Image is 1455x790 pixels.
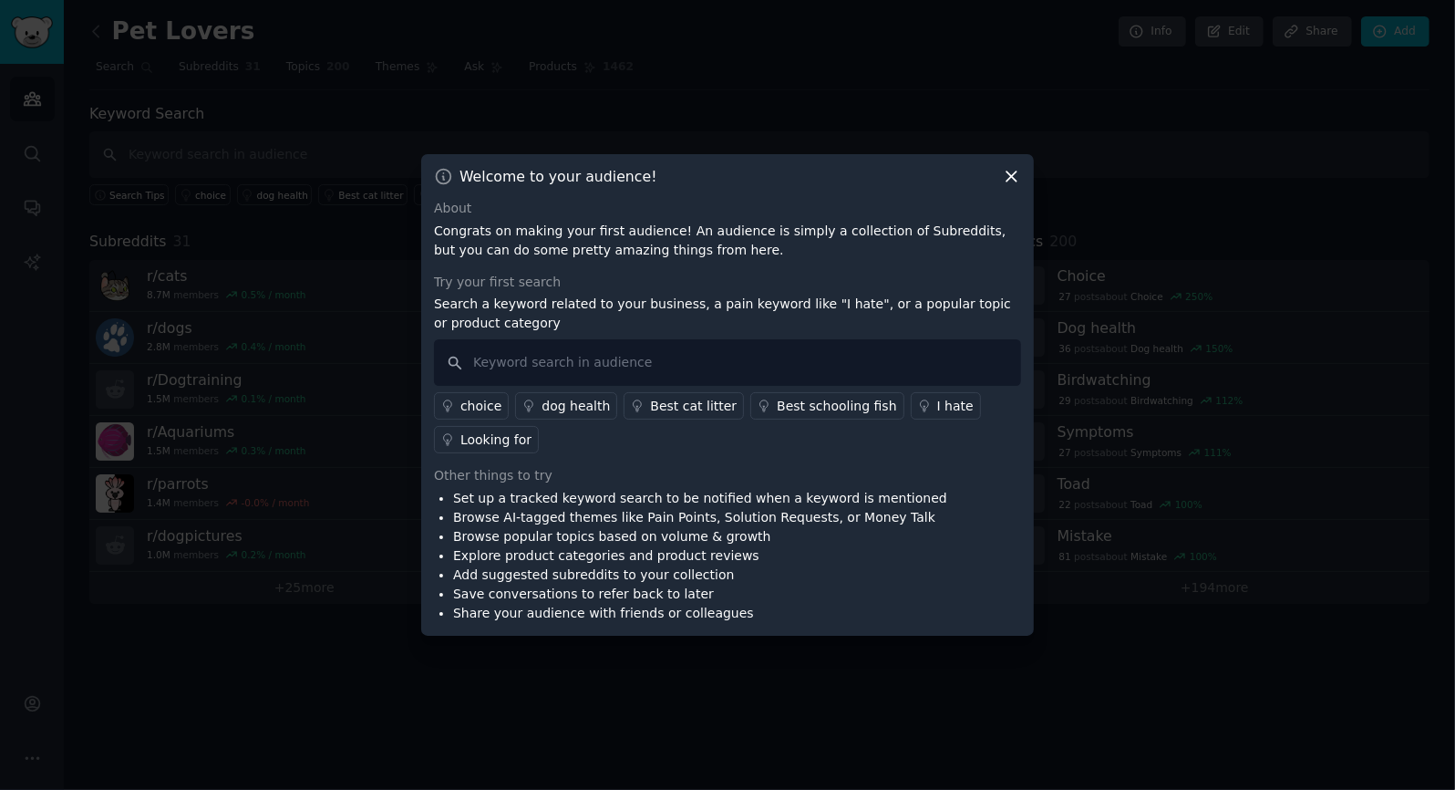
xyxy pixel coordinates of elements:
[750,392,903,420] a: Best schooling fish
[777,397,896,416] div: Best schooling fish
[453,546,947,566] li: Explore product categories and product reviews
[434,339,1021,386] input: Keyword search in audience
[434,199,1021,218] div: About
[453,508,947,527] li: Browse AI-tagged themes like Pain Points, Solution Requests, or Money Talk
[434,222,1021,260] p: Congrats on making your first audience! An audience is simply a collection of Subreddits, but you...
[624,392,744,420] a: Best cat litter
[515,392,617,420] a: dog health
[453,604,947,623] li: Share your audience with friends or colleagues
[911,392,981,420] a: I hate
[453,527,947,546] li: Browse popular topics based on volume & growth
[434,426,539,453] a: Looking for
[453,489,947,508] li: Set up a tracked keyword search to be notified when a keyword is mentioned
[434,295,1021,333] p: Search a keyword related to your business, a pain keyword like "I hate", or a popular topic or pr...
[460,431,531,450] div: Looking for
[542,397,610,416] div: dog health
[434,466,1021,485] div: Other things to try
[459,167,657,186] h3: Welcome to your audience!
[434,392,509,420] a: choice
[937,397,974,416] div: I hate
[434,273,1021,292] div: Try your first search
[650,397,737,416] div: Best cat litter
[460,397,501,416] div: choice
[453,585,947,604] li: Save conversations to refer back to later
[453,566,947,585] li: Add suggested subreddits to your collection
